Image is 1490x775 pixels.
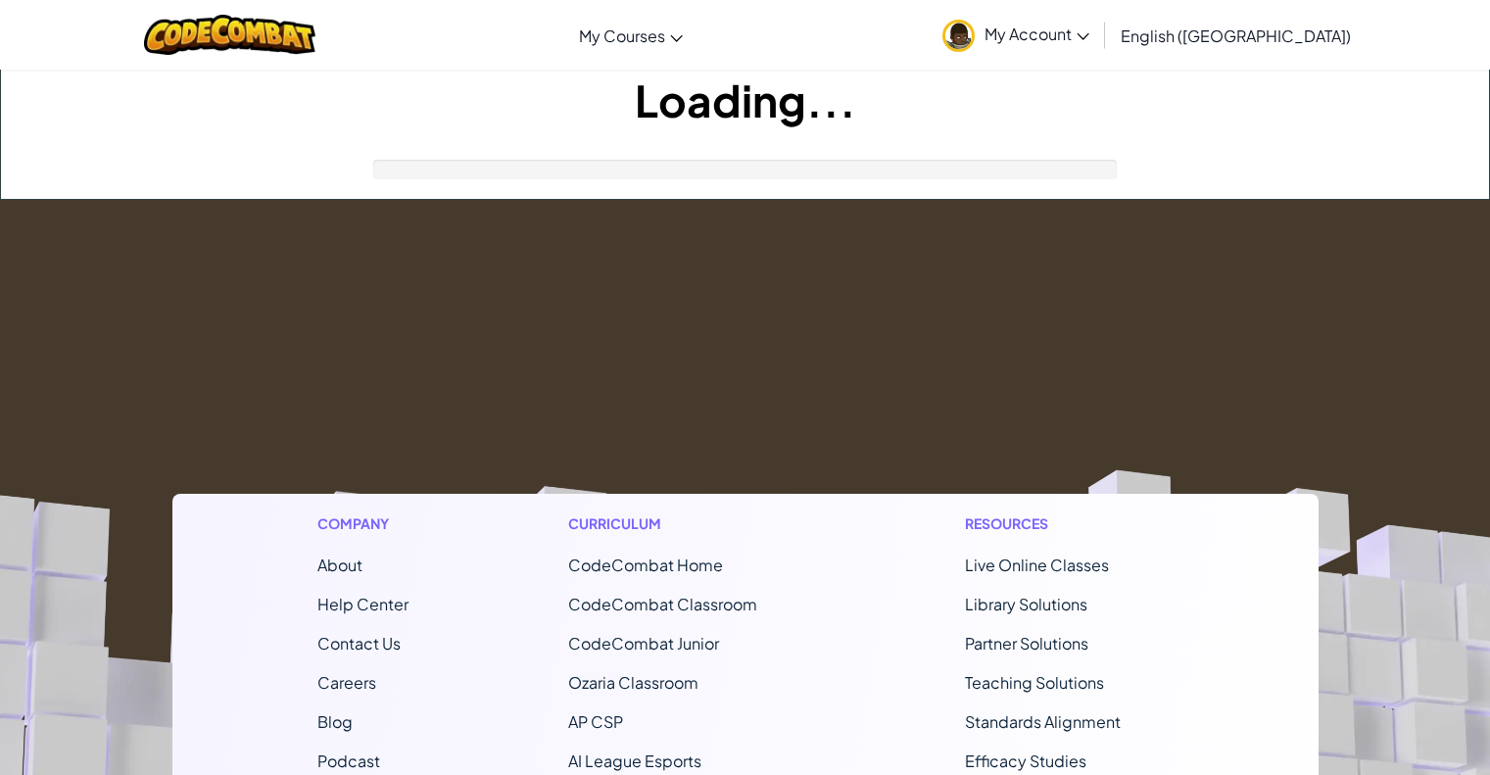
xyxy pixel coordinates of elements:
a: Live Online Classes [965,555,1109,575]
h1: Curriculum [568,513,805,534]
a: Careers [317,672,376,693]
span: Contact Us [317,633,401,654]
a: Teaching Solutions [965,672,1104,693]
span: My Account [985,24,1089,44]
a: AI League Esports [568,751,701,771]
a: My Courses [569,9,693,62]
img: avatar [942,20,975,52]
span: CodeCombat Home [568,555,723,575]
a: Partner Solutions [965,633,1088,654]
a: My Account [933,4,1099,66]
a: Efficacy Studies [965,751,1086,771]
a: Library Solutions [965,594,1087,614]
a: Help Center [317,594,409,614]
a: Podcast [317,751,380,771]
h1: Resources [965,513,1174,534]
a: Standards Alignment [965,711,1121,732]
a: CodeCombat Classroom [568,594,757,614]
h1: Company [317,513,409,534]
a: AP CSP [568,711,623,732]
a: CodeCombat Junior [568,633,719,654]
img: CodeCombat logo [144,15,315,55]
a: English ([GEOGRAPHIC_DATA]) [1111,9,1361,62]
a: Blog [317,711,353,732]
a: About [317,555,362,575]
h1: Loading... [1,70,1489,130]
span: My Courses [579,25,665,46]
a: Ozaria Classroom [568,672,698,693]
span: English ([GEOGRAPHIC_DATA]) [1121,25,1351,46]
